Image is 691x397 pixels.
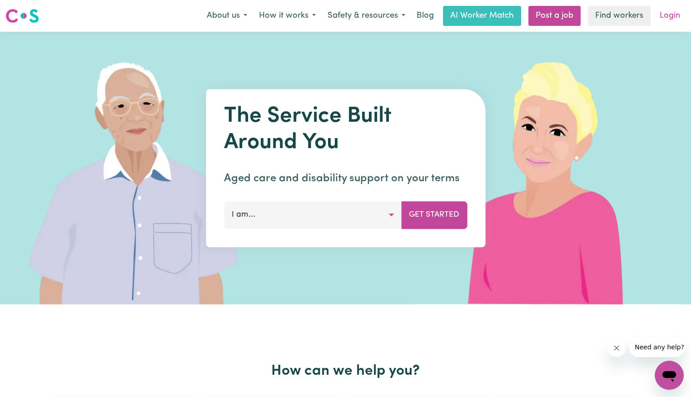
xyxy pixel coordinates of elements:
a: Careseekers logo [5,5,39,26]
p: Aged care and disability support on your terms [224,170,467,187]
button: Get Started [401,201,467,228]
a: Login [654,6,686,26]
iframe: Close message [607,339,626,357]
span: Need any help? [5,6,55,14]
button: How it works [253,6,322,25]
a: Post a job [528,6,581,26]
button: I am... [224,201,402,228]
h1: The Service Built Around You [224,104,467,156]
a: AI Worker Match [443,6,521,26]
img: Careseekers logo [5,8,39,24]
a: Blog [411,6,439,26]
a: Find workers [588,6,651,26]
button: About us [201,6,253,25]
h2: How can we help you? [51,362,640,380]
iframe: Message from company [629,337,684,357]
button: Safety & resources [322,6,411,25]
iframe: Button to launch messaging window [655,361,684,390]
